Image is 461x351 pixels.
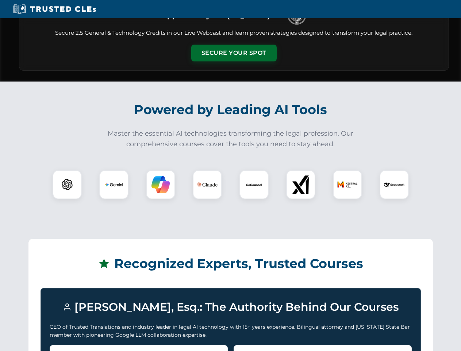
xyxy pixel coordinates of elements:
[105,175,123,194] img: Gemini Logo
[11,4,98,15] img: Trusted CLEs
[41,251,421,276] h2: Recognized Experts, Trusted Courses
[245,175,263,194] img: CoCounsel Logo
[28,29,440,37] p: Secure 2.5 General & Technology Credits in our Live Webcast and learn proven strategies designed ...
[239,170,269,199] div: CoCounsel
[292,175,310,194] img: xAI Logo
[193,170,222,199] div: Claude
[384,174,404,195] img: DeepSeek Logo
[50,323,412,339] p: CEO of Trusted Translations and industry leader in legal AI technology with 15+ years experience....
[50,297,412,317] h3: [PERSON_NAME], Esq.: The Authority Behind Our Courses
[28,97,433,122] h2: Powered by Leading AI Tools
[57,174,78,195] img: ChatGPT Logo
[151,175,170,194] img: Copilot Logo
[99,170,128,199] div: Gemini
[197,174,218,195] img: Claude Logo
[53,170,82,199] div: ChatGPT
[337,174,358,195] img: Mistral AI Logo
[333,170,362,199] div: Mistral AI
[191,45,277,61] button: Secure Your Spot
[286,170,315,199] div: xAI
[146,170,175,199] div: Copilot
[380,170,409,199] div: DeepSeek
[103,128,358,150] p: Master the essential AI technologies transforming the legal profession. Our comprehensive courses...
